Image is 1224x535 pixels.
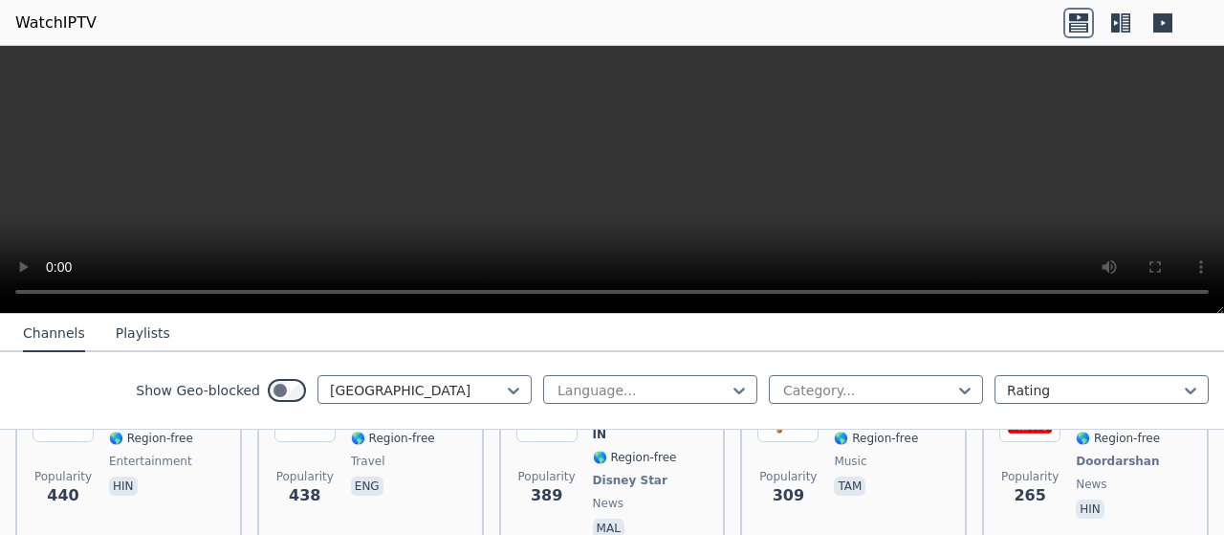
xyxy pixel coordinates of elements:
[1001,469,1059,484] span: Popularity
[834,431,918,446] span: 🌎 Region-free
[593,496,623,511] span: news
[593,427,607,442] span: IN
[351,431,435,446] span: 🌎 Region-free
[351,477,383,496] p: eng
[518,469,576,484] span: Popularity
[1076,454,1159,469] span: Doordarshan
[15,11,97,34] a: WatchIPTV
[834,477,865,496] p: tam
[23,316,85,352] button: Channels
[289,484,320,507] span: 438
[34,469,92,484] span: Popularity
[759,469,817,484] span: Popularity
[109,477,138,496] p: hin
[136,381,260,400] label: Show Geo-blocked
[1076,477,1106,492] span: news
[531,484,562,507] span: 389
[1076,431,1160,446] span: 🌎 Region-free
[276,469,334,484] span: Popularity
[1076,500,1104,519] p: hin
[351,454,385,469] span: travel
[109,431,193,446] span: 🌎 Region-free
[773,484,804,507] span: 309
[593,450,677,465] span: 🌎 Region-free
[109,454,192,469] span: entertainment
[834,454,866,469] span: music
[1014,484,1045,507] span: 265
[593,473,667,488] span: Disney Star
[47,484,78,507] span: 440
[116,316,170,352] button: Playlists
